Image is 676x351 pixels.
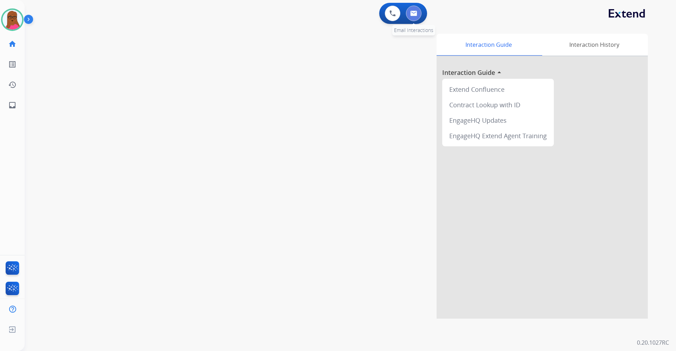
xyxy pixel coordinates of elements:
[8,101,17,109] mat-icon: inbox
[637,338,669,347] p: 0.20.1027RC
[8,40,17,48] mat-icon: home
[445,82,551,97] div: Extend Confluence
[445,128,551,143] div: EngageHQ Extend Agent Training
[445,97,551,113] div: Contract Lookup with ID
[437,34,540,56] div: Interaction Guide
[540,34,648,56] div: Interaction History
[8,60,17,69] mat-icon: list_alt
[445,113,551,128] div: EngageHQ Updates
[2,10,22,30] img: avatar
[8,81,17,89] mat-icon: history
[394,27,433,33] span: Email Interactions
